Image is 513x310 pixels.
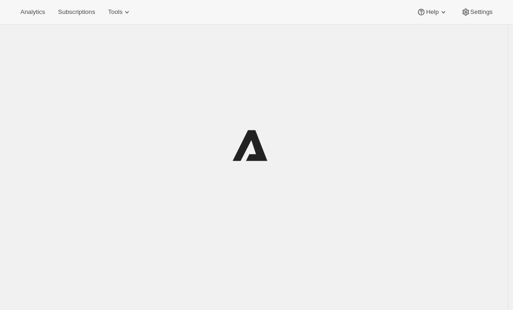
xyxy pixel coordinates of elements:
[426,8,438,16] span: Help
[52,6,101,19] button: Subscriptions
[102,6,137,19] button: Tools
[108,8,122,16] span: Tools
[15,6,51,19] button: Analytics
[411,6,453,19] button: Help
[58,8,95,16] span: Subscriptions
[456,6,498,19] button: Settings
[20,8,45,16] span: Analytics
[470,8,493,16] span: Settings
